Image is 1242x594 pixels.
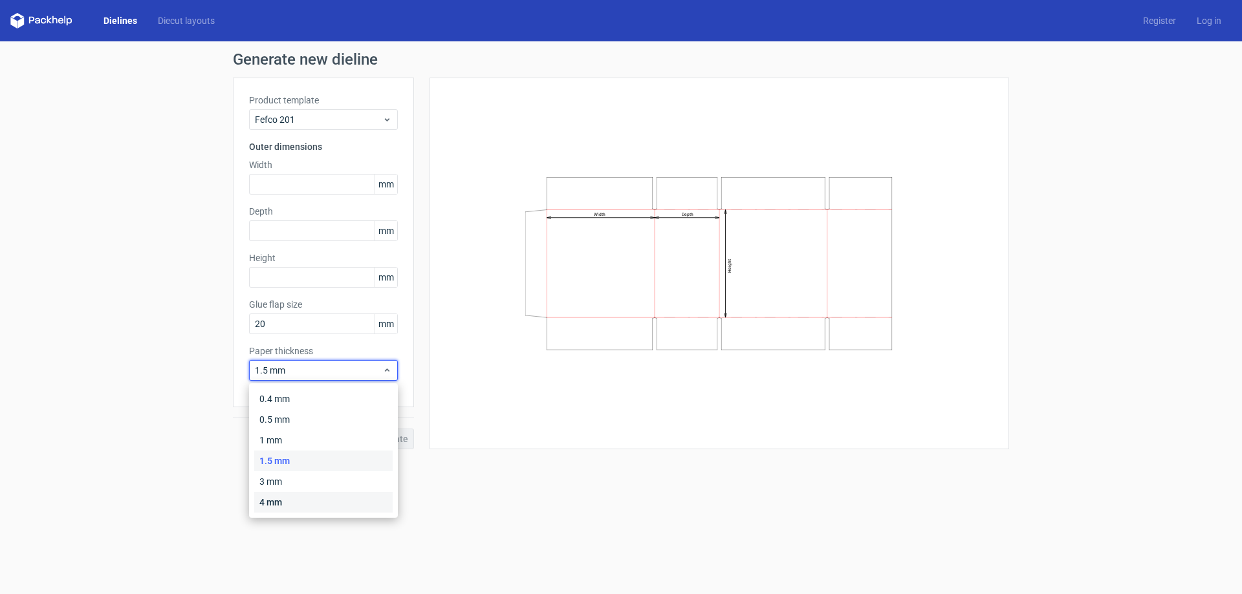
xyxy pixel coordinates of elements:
[375,314,397,334] span: mm
[375,268,397,287] span: mm
[249,205,398,218] label: Depth
[594,212,605,217] text: Width
[249,140,398,153] h3: Outer dimensions
[375,175,397,194] span: mm
[147,14,225,27] a: Diecut layouts
[93,14,147,27] a: Dielines
[233,52,1009,67] h1: Generate new dieline
[255,113,382,126] span: Fefco 201
[255,364,382,377] span: 1.5 mm
[254,388,393,409] div: 0.4 mm
[682,212,693,217] text: Depth
[1133,14,1186,27] a: Register
[727,259,732,273] text: Height
[254,430,393,451] div: 1 mm
[249,251,398,264] label: Height
[254,451,393,471] div: 1.5 mm
[249,298,398,311] label: Glue flap size
[249,345,398,357] label: Paper thickness
[1186,14,1232,27] a: Log in
[375,221,397,240] span: mm
[254,471,393,492] div: 3 mm
[254,492,393,513] div: 4 mm
[254,409,393,430] div: 0.5 mm
[249,94,398,107] label: Product template
[249,158,398,171] label: Width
